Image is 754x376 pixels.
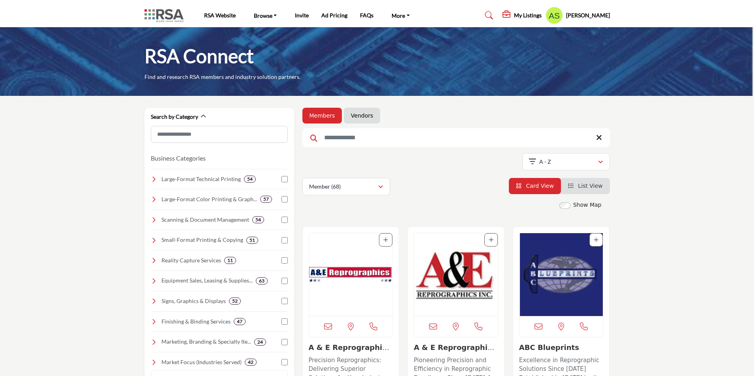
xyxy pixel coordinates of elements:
div: 52 Results For Signs, Graphics & Displays [229,297,241,305]
b: 11 [227,258,233,263]
a: Members [309,112,335,120]
a: Open Listing in new tab [309,233,393,316]
a: Ad Pricing [321,12,347,19]
li: List View [561,178,610,194]
div: 54 Results For Scanning & Document Management [252,216,264,223]
p: A - Z [539,158,551,166]
b: 63 [259,278,264,284]
img: A & E Reprographics - AZ [309,233,393,316]
input: Search Category [151,126,288,143]
div: 54 Results For Large-Format Technical Printing [244,176,256,183]
div: 47 Results For Finishing & Binding Services [234,318,246,325]
label: Show Map [573,201,602,209]
input: Select Signs, Graphics & Displays checkbox [281,298,288,304]
a: More [386,10,415,21]
h4: Equipment Sales, Leasing & Supplies: Equipment sales, leasing, service, and resale of plotters, s... [161,277,253,284]
div: 63 Results For Equipment Sales, Leasing & Supplies [256,277,268,284]
a: Invite [295,12,309,19]
li: Card View [509,178,561,194]
a: RSA Website [204,12,236,19]
h4: Market Focus (Industries Served): Tailored solutions for industries like architecture, constructi... [161,358,242,366]
h4: Reality Capture Services: Laser scanning, BIM modeling, photogrammetry, 3D scanning, and other ad... [161,256,221,264]
b: 24 [257,339,263,345]
a: Search [477,9,498,22]
img: A & E Reprographics, Inc. VA [414,233,498,316]
div: 11 Results For Reality Capture Services [224,257,236,264]
h5: [PERSON_NAME] [566,11,610,19]
h4: Large-Format Color Printing & Graphics: Banners, posters, vehicle wraps, and presentation graphics. [161,195,257,203]
h4: Marketing, Branding & Specialty Items: Design and creative services, marketing support, and speci... [161,338,251,346]
b: 52 [232,298,238,304]
div: 51 Results For Small-Format Printing & Copying [246,237,258,244]
h4: Scanning & Document Management: Digital conversion, archiving, indexing, secure storage, and stre... [161,216,249,224]
a: A & E Reprographics,... [414,343,494,360]
input: Select Large-Format Technical Printing checkbox [281,176,288,182]
input: Select Small-Format Printing & Copying checkbox [281,237,288,243]
div: 24 Results For Marketing, Branding & Specialty Items [254,339,266,346]
input: Select Market Focus (Industries Served) checkbox [281,359,288,365]
a: Add To List [594,237,598,243]
p: Find and research RSA members and industry solution partners. [144,73,300,81]
button: Business Categories [151,153,206,163]
p: Member (68) [309,183,341,191]
a: View Card [516,183,554,189]
input: Select Finishing & Binding Services checkbox [281,318,288,325]
a: FAQs [360,12,373,19]
a: Open Listing in new tab [520,233,603,316]
b: 51 [249,238,255,243]
input: Select Marketing, Branding & Specialty Items checkbox [281,339,288,345]
img: Site Logo [144,9,188,22]
b: 54 [255,217,261,223]
b: 47 [237,319,242,324]
input: Search Keyword [302,128,610,147]
a: A & E Reprographics ... [309,343,391,360]
input: Select Reality Capture Services checkbox [281,257,288,264]
a: Add To List [383,237,388,243]
a: Browse [248,10,283,21]
b: 54 [247,176,253,182]
h4: Signs, Graphics & Displays: Exterior/interior building signs, trade show booths, event displays, ... [161,297,226,305]
h3: A & E Reprographics, Inc. VA [414,343,498,352]
h4: Finishing & Binding Services: Laminating, binding, folding, trimming, and other finishing touches... [161,318,231,325]
div: 42 Results For Market Focus (Industries Served) [245,359,257,366]
a: Add To List [489,237,493,243]
img: ABC Blueprints [520,233,603,316]
button: A - Z [522,153,610,170]
a: View List [568,183,603,189]
h5: My Listings [514,12,542,19]
div: 57 Results For Large-Format Color Printing & Graphics [260,196,272,203]
h4: Small-Format Printing & Copying: Professional printing for black and white and color document pri... [161,236,243,244]
input: Select Equipment Sales, Leasing & Supplies checkbox [281,278,288,284]
input: Select Large-Format Color Printing & Graphics checkbox [281,196,288,202]
input: Select Scanning & Document Management checkbox [281,217,288,223]
h4: Large-Format Technical Printing: High-quality printing for blueprints, construction and architect... [161,175,241,183]
b: 42 [248,359,253,365]
button: Show hide supplier dropdown [546,7,563,24]
a: Vendors [351,112,373,120]
h2: Search by Category [151,113,198,121]
div: My Listings [503,11,542,20]
a: ABC Blueprints [519,343,579,352]
span: List View [578,183,602,189]
h3: A & E Reprographics - AZ [309,343,393,352]
span: Card View [526,183,553,189]
h1: RSA Connect [144,44,254,68]
a: Open Listing in new tab [414,233,498,316]
button: Member (68) [302,178,390,195]
b: 57 [263,196,269,202]
h3: ABC Blueprints [519,343,604,352]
